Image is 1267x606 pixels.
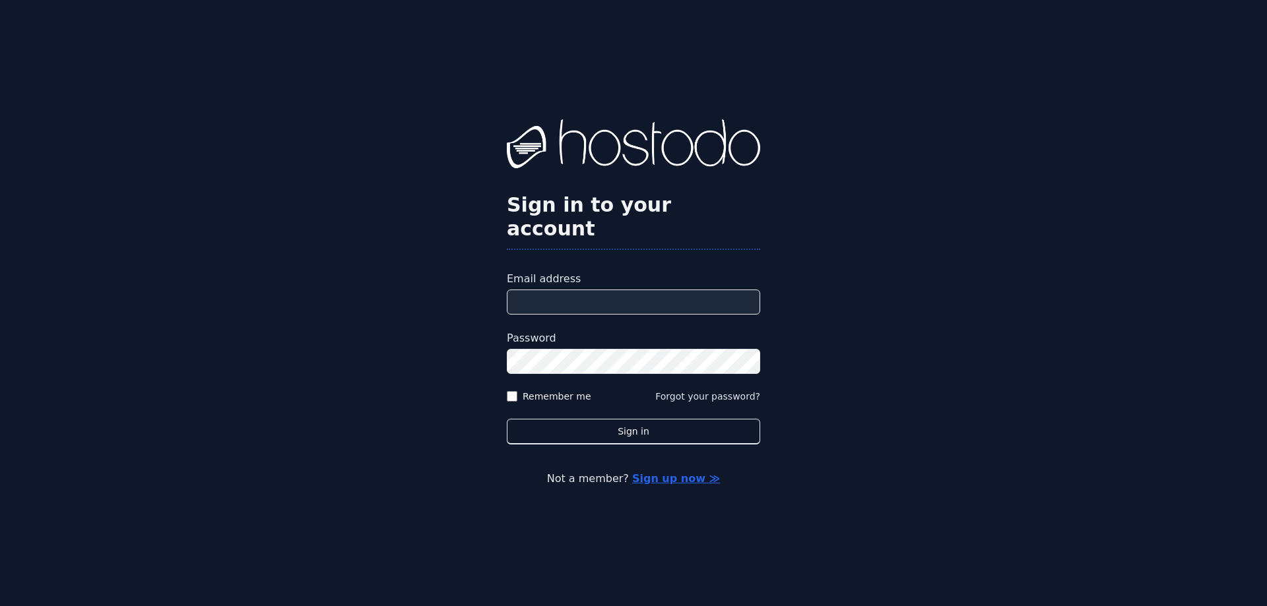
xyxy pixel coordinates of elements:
a: Sign up now ≫ [632,472,720,485]
label: Remember me [523,390,591,403]
label: Email address [507,271,760,287]
img: Hostodo [507,119,760,172]
button: Sign in [507,419,760,444]
label: Password [507,330,760,346]
p: Not a member? [63,471,1204,487]
button: Forgot your password? [655,390,760,403]
h2: Sign in to your account [507,193,760,241]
